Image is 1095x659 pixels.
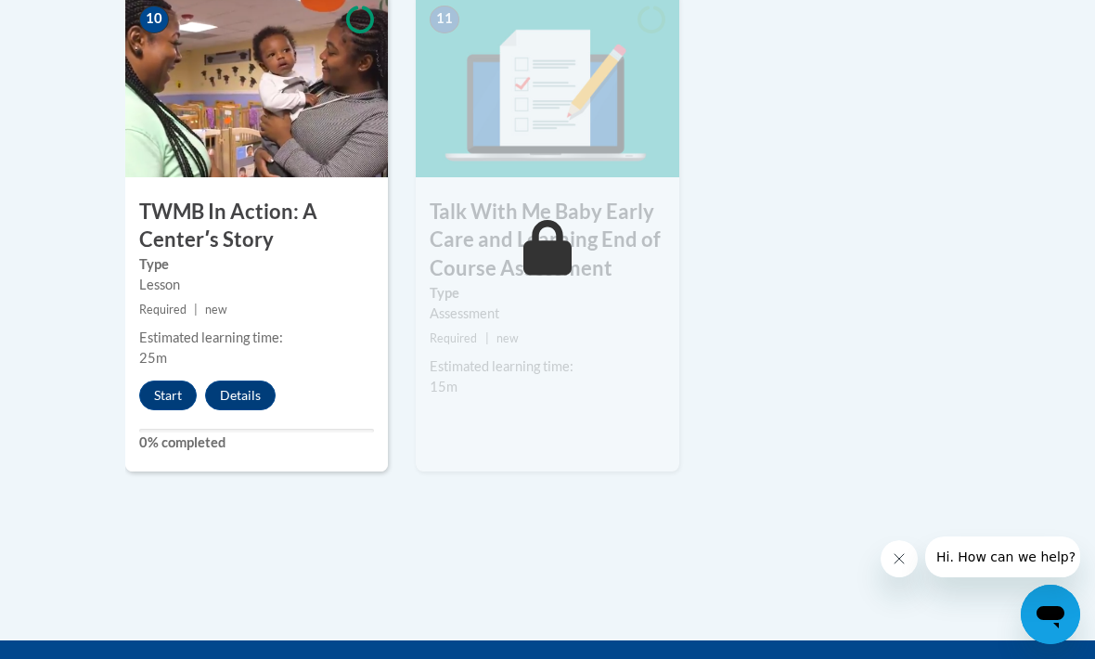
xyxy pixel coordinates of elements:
span: 25m [139,350,167,366]
span: 11 [430,6,459,33]
span: Required [139,303,187,317]
iframe: Message from company [925,536,1080,577]
span: | [485,331,489,345]
span: | [194,303,198,317]
div: Estimated learning time: [430,356,664,377]
span: 10 [139,6,169,33]
span: 15m [430,379,457,394]
label: Type [139,254,374,275]
h3: Talk With Me Baby Early Care and Learning End of Course Assessment [416,198,678,283]
button: Start [139,381,197,410]
span: Required [430,331,477,345]
label: 0% completed [139,433,374,453]
span: new [205,303,227,317]
iframe: Close message [881,540,918,577]
label: Type [430,283,664,304]
div: Lesson [139,275,374,295]
h3: TWMB In Action: A Centerʹs Story [125,198,388,255]
div: Assessment [430,304,664,324]
div: Estimated learning time: [139,328,374,348]
iframe: Button to launch messaging window [1021,585,1080,644]
button: Details [205,381,276,410]
span: new [496,331,519,345]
